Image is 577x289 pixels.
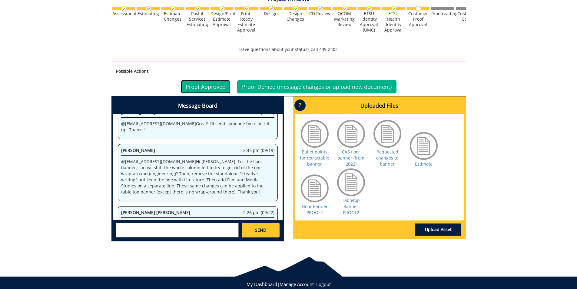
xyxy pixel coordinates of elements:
div: Design/Print Estimate Approval [211,11,233,27]
div: Design Changes [284,11,307,22]
a: CAS floor banner (from 2022) [337,149,364,167]
p: Have questions about your status? Call 439-2402 [111,46,466,52]
img: checkmark [170,6,176,12]
p: @ [EMAIL_ADDRESS][DOMAIN_NAME] Hi [PERSON_NAME]! For the floor banner, can we shift the whole col... [121,159,274,195]
a: SEND [242,223,279,237]
div: CD Review [309,11,331,16]
h4: Uploaded Files [295,98,464,114]
a: Estimate [415,161,433,167]
p: ? [294,99,306,111]
span: 2:26 pm (09/22) [243,210,274,216]
div: ETSU Identity Approval (UMC) [358,11,380,33]
a: Bullet points for retractable banner [300,149,329,167]
a: Tabletop Banner PROOF2 [342,197,360,215]
a: Proof Denied (message changes or upload new document) [237,80,396,93]
img: checkmark [342,6,348,12]
p: @ [EMAIL_ADDRESS][DOMAIN_NAME] Great! I'll send someone by to pick it up. Thanks! [121,121,274,133]
div: Estimating [137,11,160,16]
div: Proofreading [431,11,454,16]
img: checkmark [391,6,397,12]
img: checkmark [244,6,250,12]
img: checkmark [366,6,372,12]
img: checkmark [121,6,127,12]
div: ETSU Health Identity Approval [382,11,405,33]
div: Design [260,11,282,16]
div: Assessment [112,11,135,16]
a: Proof Approved [181,80,230,93]
img: checkmark [195,6,201,12]
span: [PERSON_NAME] [PERSON_NAME] [121,210,190,215]
img: checkmark [146,6,151,12]
a: Upload Asset [415,223,461,236]
div: Customer Proof Approval [407,11,429,27]
a: Requested changes to banner [376,149,398,167]
div: Postal Services Estimating [186,11,209,27]
span: SEND [255,227,266,233]
div: Print-Ready Estimate Approval [235,11,258,33]
h4: Message Board [113,98,283,114]
strong: Possible Actions [116,68,149,74]
textarea: messageToSend [116,223,239,237]
div: Estimate Changes [161,11,184,22]
div: Customer Edits [456,11,479,22]
img: checkmark [317,6,323,12]
div: QCOM Marketing Review [333,11,356,27]
a: Floor Banner PROOF2 [302,203,328,215]
img: no [416,6,421,12]
a: Logout [316,281,331,287]
img: checkmark [268,6,274,12]
a: My Dashboard [247,281,277,287]
span: 2:45 pm (09/19) [243,147,274,153]
img: checkmark [293,6,299,12]
span: [PERSON_NAME] [121,147,155,153]
img: checkmark [219,6,225,12]
a: Manage Account [280,281,314,287]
